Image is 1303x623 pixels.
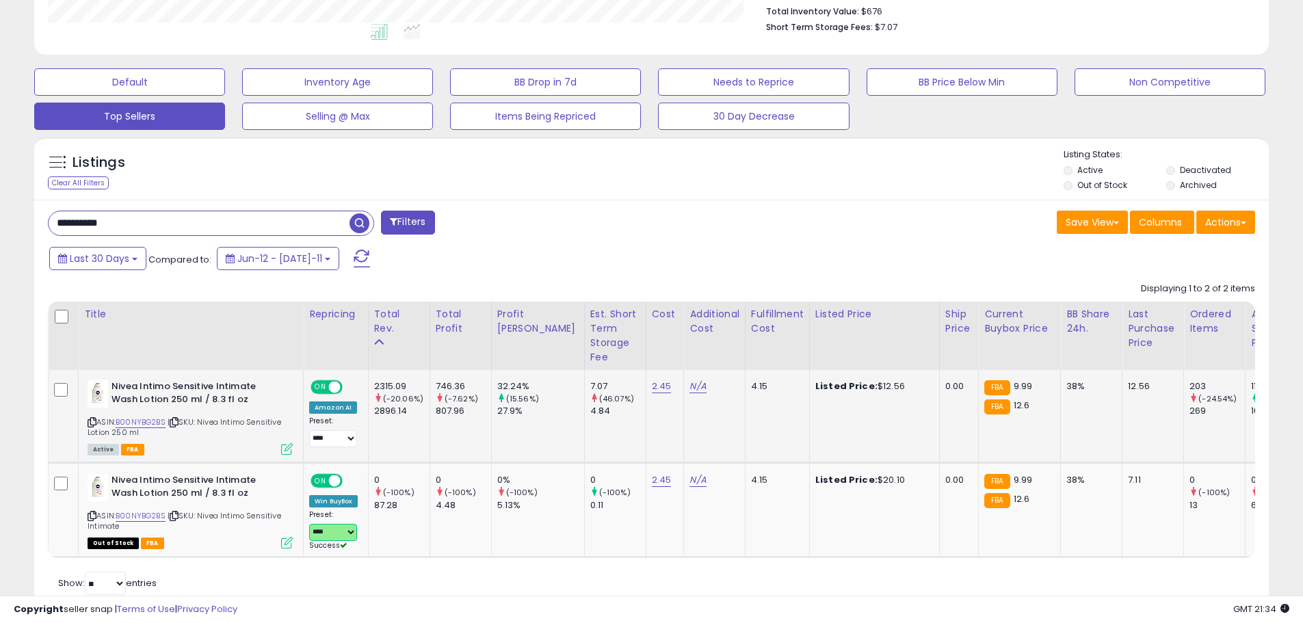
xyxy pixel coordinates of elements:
label: Active [1077,164,1103,176]
div: 27.9% [497,405,584,417]
b: Short Term Storage Fees: [766,21,873,33]
b: Nivea Intimo Sensitive Intimate Wash Lotion 250 ml / 8.3 fl oz [111,380,278,409]
span: $7.07 [875,21,897,34]
div: Ship Price [945,307,973,336]
button: Default [34,68,225,96]
a: N/A [689,473,706,487]
span: Compared to: [148,253,211,266]
div: 0 [590,474,646,486]
div: 0 [436,474,491,486]
small: (46.07%) [599,393,634,404]
div: BB Share 24h. [1066,307,1116,336]
div: ASIN: [88,380,293,453]
div: 4.84 [590,405,646,417]
span: | SKU: Nivea Intimo Sensitive Intimate [88,510,281,531]
button: Needs to Reprice [658,68,849,96]
small: FBA [984,493,1010,508]
div: 38% [1066,474,1111,486]
label: Out of Stock [1077,179,1127,191]
button: Save View [1057,211,1128,234]
div: 4.15 [751,474,799,486]
div: Listed Price [815,307,934,321]
div: $20.10 [815,474,929,486]
div: Preset: [309,416,358,447]
small: FBA [984,399,1010,414]
div: Cost [652,307,679,321]
small: (15.56%) [506,393,539,404]
span: FBA [141,538,164,549]
span: FBA [121,444,144,455]
a: 2.45 [652,380,672,393]
div: 87.28 [374,499,430,512]
b: Listed Price: [815,473,878,486]
div: 12.56 [1128,380,1173,393]
a: 2.45 [652,473,672,487]
div: 269 [1189,405,1245,417]
h5: Listings [73,153,125,172]
div: Amazon AI [309,401,357,414]
span: Jun-12 - [DATE]-11 [237,252,322,265]
div: Current Buybox Price [984,307,1055,336]
a: B00NYBG2BS [116,416,166,428]
div: Total Rev. [374,307,424,336]
div: 32.24% [497,380,584,393]
div: Displaying 1 to 2 of 2 items [1141,282,1255,295]
b: Nivea Intimo Sensitive Intimate Wash Lotion 250 ml / 8.3 fl oz [111,474,278,503]
span: ON [312,382,329,393]
button: Selling @ Max [242,103,433,130]
li: $676 [766,2,1245,18]
a: N/A [689,380,706,393]
div: Clear All Filters [48,176,109,189]
strong: Copyright [14,602,64,615]
div: 4.48 [436,499,491,512]
b: Listed Price: [815,380,878,393]
div: Est. Short Term Storage Fee [590,307,640,364]
button: Top Sellers [34,103,225,130]
span: 9.99 [1014,473,1033,486]
div: 7.07 [590,380,646,393]
button: Items Being Repriced [450,103,641,130]
div: Title [84,307,298,321]
div: 0.00 [945,380,968,393]
button: BB Price Below Min [867,68,1057,96]
div: Fulfillment Cost [751,307,804,336]
div: 0 [1189,474,1245,486]
span: Last 30 Days [70,252,129,265]
a: B00NYBG2BS [116,510,166,522]
a: Terms of Use [117,602,175,615]
div: 4.15 [751,380,799,393]
div: 0.00 [945,474,968,486]
p: Listing States: [1064,148,1269,161]
div: Additional Cost [689,307,739,336]
button: 30 Day Decrease [658,103,849,130]
small: (-100%) [506,487,538,498]
span: 9.99 [1014,380,1033,393]
div: $12.56 [815,380,929,393]
b: Total Inventory Value: [766,5,859,17]
div: 203 [1189,380,1245,393]
div: 13 [1189,499,1245,512]
div: Win BuyBox [309,495,358,507]
span: All listings that are currently out of stock and unavailable for purchase on Amazon [88,538,139,549]
div: Last Purchase Price [1128,307,1178,350]
span: All listings currently available for purchase on Amazon [88,444,119,455]
div: 5.13% [497,499,584,512]
small: (-100%) [383,487,414,498]
img: 31QtTTIHl4L._SL40_.jpg [88,380,108,408]
span: 12.6 [1014,399,1030,412]
button: BB Drop in 7d [450,68,641,96]
small: (-20.06%) [383,393,423,404]
button: Actions [1196,211,1255,234]
span: ON [312,475,329,487]
label: Archived [1180,179,1217,191]
small: (-24.54%) [1198,393,1237,404]
span: OFF [341,475,363,487]
span: Show: entries [58,576,157,589]
span: 12.6 [1014,492,1030,505]
span: Columns [1139,215,1182,229]
small: (-7.62%) [445,393,478,404]
button: Last 30 Days [49,247,146,270]
div: ASIN: [88,474,293,547]
button: Columns [1130,211,1194,234]
span: 2025-08-11 21:34 GMT [1233,602,1289,615]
